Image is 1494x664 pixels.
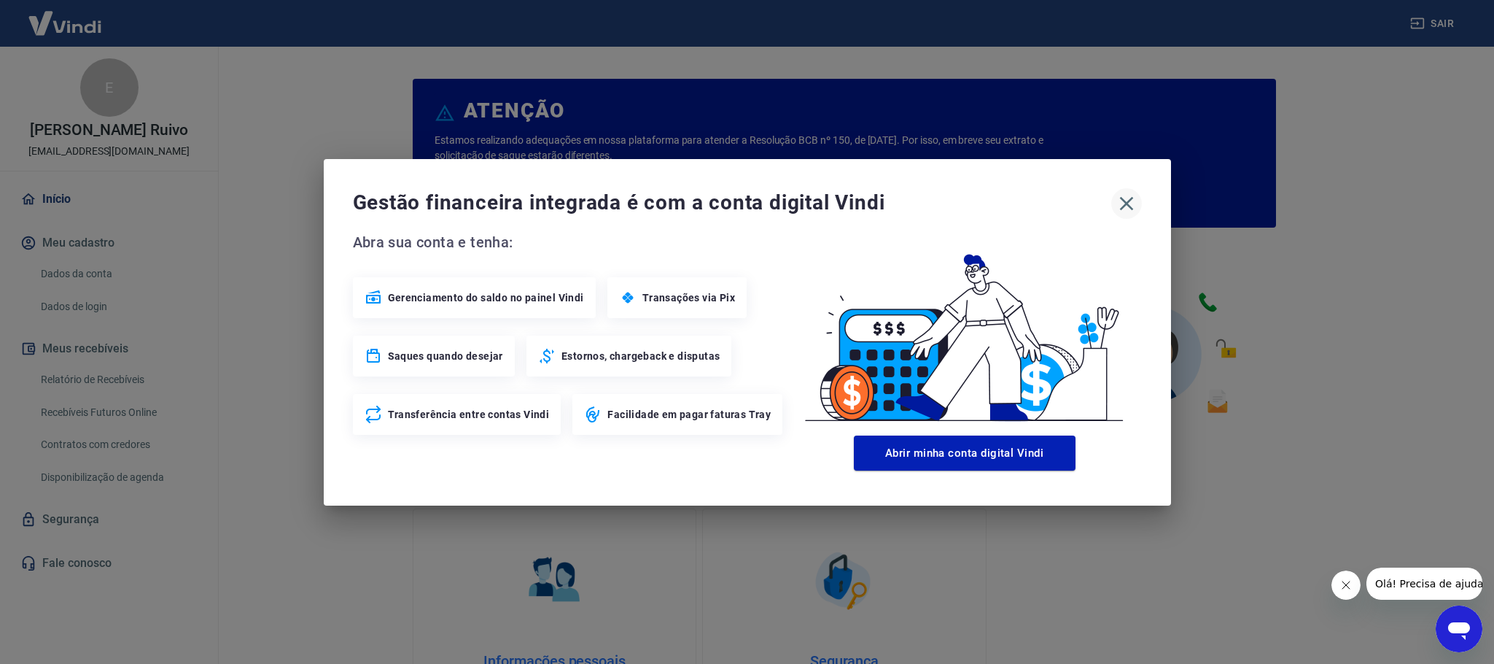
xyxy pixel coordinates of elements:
span: Gestão financeira integrada é com a conta digital Vindi [353,188,1111,217]
iframe: Mensagem da empresa [1366,568,1482,600]
iframe: Fechar mensagem [1331,571,1361,600]
span: Gerenciamento do saldo no painel Vindi [388,290,584,305]
img: Good Billing [787,231,1142,430]
span: Estornos, chargeback e disputas [561,349,720,363]
span: Olá! Precisa de ajuda? [9,10,122,22]
span: Abra sua conta e tenha: [353,231,787,254]
button: Abrir minha conta digital Vindi [854,436,1075,471]
span: Saques quando desejar [388,349,503,363]
iframe: Botão para abrir a janela de mensagens [1436,606,1482,652]
span: Transferência entre contas Vindi [388,407,550,422]
span: Transações via Pix [642,290,735,305]
span: Facilidade em pagar faturas Tray [607,407,771,422]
